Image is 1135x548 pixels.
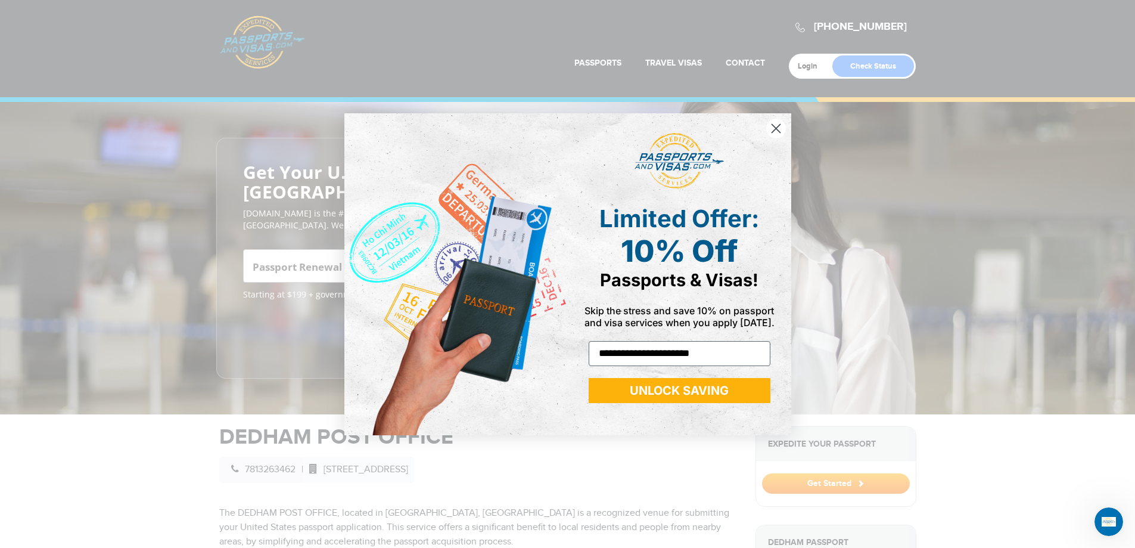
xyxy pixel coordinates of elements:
[584,305,775,329] span: Skip the stress and save 10% on passport and visa services when you apply [DATE].
[599,204,759,233] span: Limited Offer:
[635,133,724,189] img: passports and visas
[344,113,568,435] img: de9cda0d-0715-46ca-9a25-073762a91ba7.png
[621,233,738,269] span: 10% Off
[600,270,758,290] span: Passports & Visas!
[1094,507,1123,536] iframe: Intercom live chat
[589,378,770,403] button: UNLOCK SAVING
[766,118,786,139] button: Close dialog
